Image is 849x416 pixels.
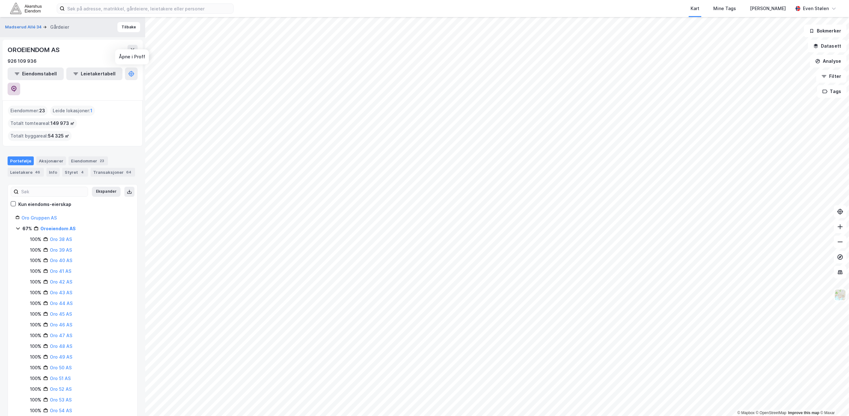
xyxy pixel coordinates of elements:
[50,311,72,317] a: Oro 45 AS
[65,4,233,13] input: Søk på adresse, matrikkel, gårdeiere, leietakere eller personer
[125,169,133,175] div: 64
[8,168,44,177] div: Leietakere
[756,411,787,415] a: OpenStreetMap
[30,321,41,329] div: 100%
[50,376,71,381] a: Oro 51 AS
[50,365,72,370] a: Oro 50 AS
[691,5,699,12] div: Kart
[30,364,41,372] div: 100%
[30,289,41,296] div: 100%
[810,55,846,67] button: Analyse
[30,257,41,264] div: 100%
[62,168,88,177] div: Styret
[50,301,73,306] a: Oro 44 AS
[808,40,846,52] button: Datasett
[50,237,72,242] a: Oro 38 AS
[30,396,41,404] div: 100%
[803,5,829,12] div: Even Stølen
[30,353,41,361] div: 100%
[10,3,42,14] img: akershus-eiendom-logo.9091f326c980b4bce74ccdd9f866810c.svg
[8,106,48,116] div: Eiendommer :
[36,156,66,165] div: Aksjonærer
[46,168,60,177] div: Info
[834,289,846,301] img: Z
[50,23,69,31] div: Gårdeier
[30,278,41,286] div: 100%
[21,215,57,220] a: Oro Gruppen AS
[8,45,61,55] div: OROEIENDOM AS
[8,118,77,128] div: Totalt tomteareal :
[50,333,72,338] a: Oro 47 AS
[117,22,140,32] button: Tilbake
[788,411,819,415] a: Improve this map
[19,187,88,196] input: Søk
[713,5,736,12] div: Mine Tags
[90,107,92,114] span: 1
[50,120,74,127] span: 149 973 ㎡
[40,226,76,231] a: Oroeiendom AS
[50,268,71,274] a: Oro 41 AS
[50,247,72,253] a: Oro 39 AS
[30,332,41,339] div: 100%
[816,70,846,83] button: Filter
[66,67,122,80] button: Leietakertabell
[30,236,41,243] div: 100%
[8,57,37,65] div: 926 109 936
[50,279,72,284] a: Oro 42 AS
[79,169,86,175] div: 4
[817,386,849,416] div: Kontrollprogram for chat
[30,300,41,307] div: 100%
[30,267,41,275] div: 100%
[50,397,72,402] a: Oro 53 AS
[50,386,72,392] a: Oro 52 AS
[50,408,72,413] a: Oro 54 AS
[30,407,41,414] div: 100%
[98,158,105,164] div: 23
[737,411,755,415] a: Mapbox
[68,156,108,165] div: Eiendommer
[804,25,846,37] button: Bokmerker
[8,131,72,141] div: Totalt byggareal :
[8,156,34,165] div: Portefølje
[30,375,41,382] div: 100%
[30,343,41,350] div: 100%
[18,201,71,208] div: Kun eiendoms-eierskap
[39,107,45,114] span: 23
[50,258,72,263] a: Oro 40 AS
[48,132,69,140] span: 54 325 ㎡
[50,106,95,116] div: Leide lokasjoner :
[750,5,786,12] div: [PERSON_NAME]
[92,187,121,197] button: Ekspander
[22,225,32,232] div: 67%
[50,322,72,327] a: Oro 46 AS
[50,343,72,349] a: Oro 48 AS
[817,85,846,98] button: Tags
[50,290,72,295] a: Oro 43 AS
[817,386,849,416] iframe: Chat Widget
[8,67,64,80] button: Eiendomstabell
[5,24,43,30] button: Madserud Allé 34
[50,354,72,360] a: Oro 49 AS
[91,168,135,177] div: Transaksjoner
[30,246,41,254] div: 100%
[34,169,41,175] div: 46
[30,310,41,318] div: 100%
[30,385,41,393] div: 100%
